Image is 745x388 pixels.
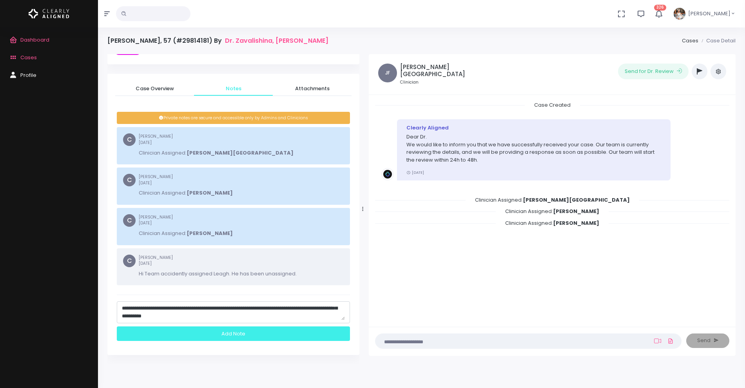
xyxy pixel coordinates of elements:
[682,37,698,44] a: Cases
[139,140,152,146] span: [DATE]
[406,133,661,164] p: Dear Dr. We would like to inform you that we have successfully received your case. Our team is cu...
[139,133,294,146] small: [PERSON_NAME]
[139,189,233,197] p: Clinician Assigned:
[553,208,599,215] b: [PERSON_NAME]
[139,220,152,226] span: [DATE]
[406,170,424,175] small: [DATE]
[187,189,233,197] b: [PERSON_NAME]
[139,230,233,237] p: Clinician Assigned:
[139,255,297,267] small: [PERSON_NAME]
[123,133,136,146] span: C
[672,7,687,21] img: Header Avatar
[20,71,36,79] span: Profile
[666,334,675,348] a: Add Files
[107,37,328,44] h4: [PERSON_NAME], 57 (#29814181) By
[698,37,736,45] li: Case Detail
[400,64,488,78] h5: [PERSON_NAME][GEOGRAPHIC_DATA]
[187,149,294,157] b: [PERSON_NAME][GEOGRAPHIC_DATA]
[200,85,266,93] span: Notes
[121,85,188,93] span: Case Overview
[123,174,136,186] span: C
[523,196,630,204] b: [PERSON_NAME][GEOGRAPHIC_DATA]
[279,85,345,93] span: Attachments
[139,260,152,266] span: [DATE]
[496,205,609,217] span: Clinician Assigned:
[139,214,233,226] small: [PERSON_NAME]
[406,124,661,132] div: Clearly Aligned
[553,219,599,227] b: [PERSON_NAME]
[117,326,350,341] div: Add Note
[107,54,359,364] div: scrollable content
[187,230,233,237] b: [PERSON_NAME]
[139,270,297,278] p: Hi Team accidently assigned Leagh. He has been unassigned.
[139,149,294,157] p: Clinician Assigned:
[618,64,689,79] button: Send for Dr. Review
[29,5,69,22] img: Logo Horizontal
[225,37,328,44] a: Dr. Zavalishina, [PERSON_NAME]
[688,10,730,18] span: [PERSON_NAME]
[20,54,37,61] span: Cases
[139,180,152,186] span: [DATE]
[117,112,350,124] div: Private notes are secure and accessible only by Admins and Clinicians
[139,174,233,186] small: [PERSON_NAME]
[378,64,397,82] span: JF
[654,5,666,11] span: 326
[123,214,136,227] span: C
[20,36,49,44] span: Dashboard
[400,79,488,86] small: Clinician
[653,338,663,344] a: Add Loom Video
[123,255,136,267] span: C
[466,194,639,206] span: Clinician Assigned:
[496,217,609,229] span: Clinician Assigned:
[525,99,580,111] span: Case Created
